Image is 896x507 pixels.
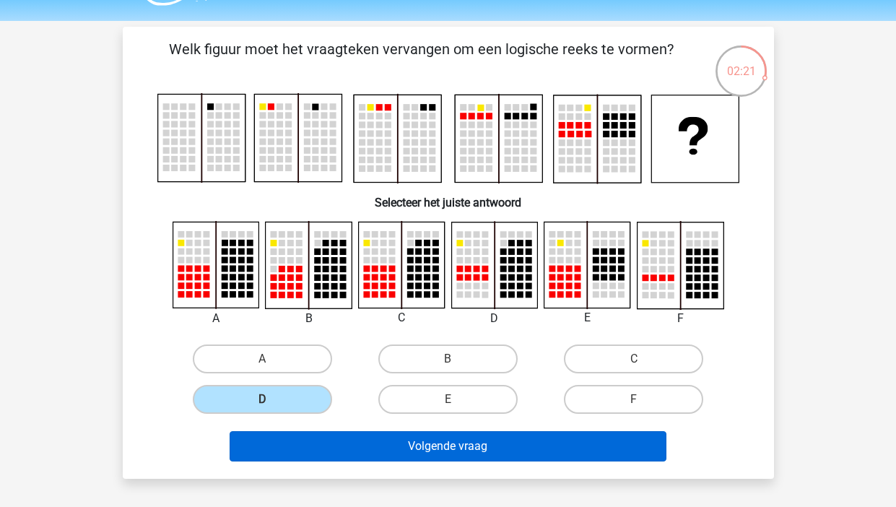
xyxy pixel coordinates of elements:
[162,310,271,327] div: A
[378,385,518,414] label: E
[440,310,549,327] div: D
[193,385,332,414] label: D
[347,309,456,326] div: C
[378,344,518,373] label: B
[564,344,703,373] label: C
[254,310,363,327] div: B
[533,309,642,326] div: E
[193,344,332,373] label: A
[714,44,768,80] div: 02:21
[564,385,703,414] label: F
[626,310,735,327] div: F
[146,38,697,82] p: Welk figuur moet het vraagteken vervangen om een logische reeks te vormen?
[230,431,666,461] button: Volgende vraag
[146,184,751,209] h6: Selecteer het juiste antwoord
